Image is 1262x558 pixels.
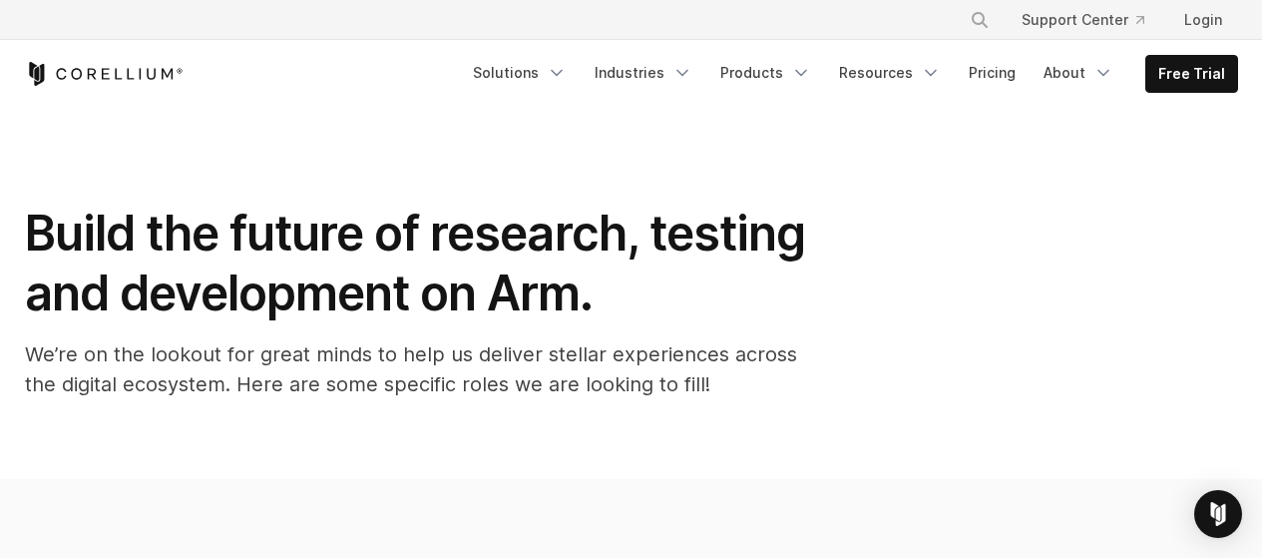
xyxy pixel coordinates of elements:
div: Open Intercom Messenger [1194,490,1242,538]
a: Pricing [957,55,1028,91]
p: We’re on the lookout for great minds to help us deliver stellar experiences across the digital ec... [25,339,823,399]
a: Solutions [461,55,579,91]
a: Industries [583,55,704,91]
div: Navigation Menu [946,2,1238,38]
a: Login [1168,2,1238,38]
div: Navigation Menu [461,55,1238,93]
a: Products [708,55,823,91]
a: About [1032,55,1125,91]
a: Free Trial [1146,56,1237,92]
a: Resources [827,55,953,91]
a: Support Center [1006,2,1160,38]
a: Corellium Home [25,62,184,86]
button: Search [962,2,998,38]
h1: Build the future of research, testing and development on Arm. [25,204,823,323]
